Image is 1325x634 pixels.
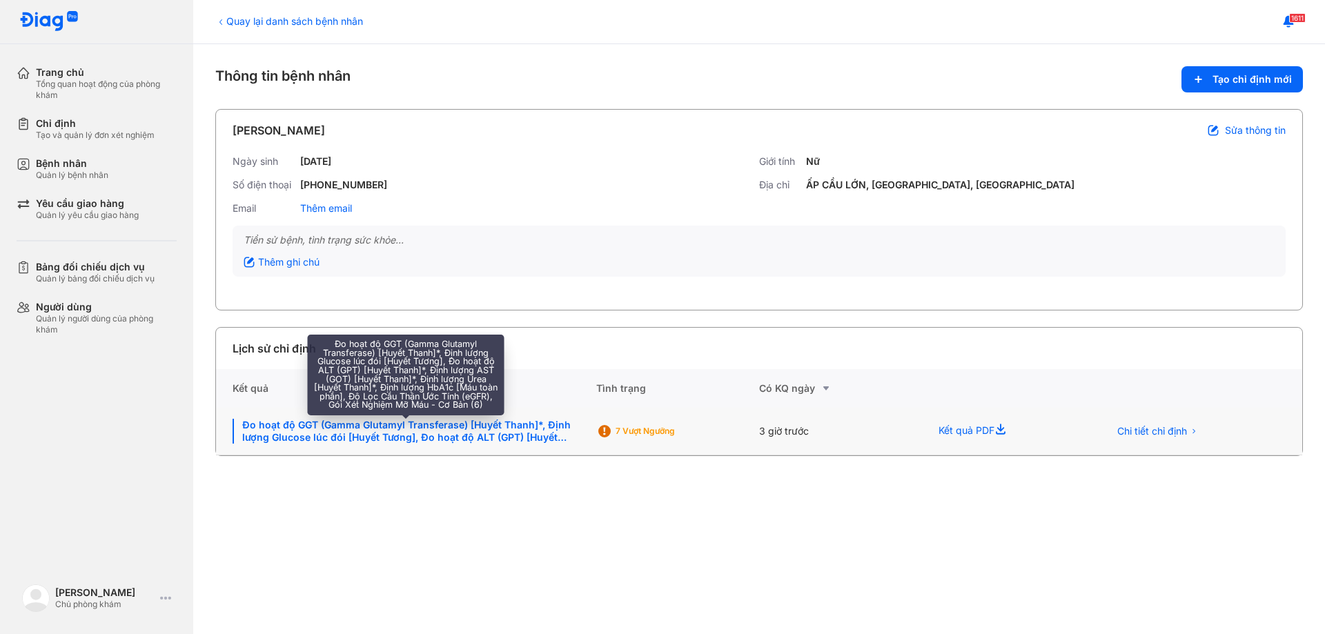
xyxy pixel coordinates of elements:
[233,155,295,168] div: Ngày sinh
[36,210,139,221] div: Quản lý yêu cầu giao hàng
[216,369,596,408] div: Kết quả
[233,419,580,444] div: Đo hoạt độ GGT (Gamma Glutamyl Transferase) [Huyết Thanh]*, Định lượng Glucose lúc đói [Huyết Tươ...
[759,380,922,397] div: Có KQ ngày
[300,202,352,215] div: Thêm email
[55,599,155,610] div: Chủ phòng khám
[215,14,363,28] div: Quay lại danh sách bệnh nhân
[36,273,155,284] div: Quản lý bảng đối chiếu dịch vụ
[36,313,177,335] div: Quản lý người dùng của phòng khám
[806,179,1074,191] div: ẤP CẦU LỚN, [GEOGRAPHIC_DATA], [GEOGRAPHIC_DATA]
[1117,425,1187,437] span: Chi tiết chỉ định
[215,66,1303,92] div: Thông tin bệnh nhân
[19,11,79,32] img: logo
[244,234,1275,246] div: Tiền sử bệnh, tình trạng sức khỏe...
[233,122,325,139] div: [PERSON_NAME]
[1109,421,1206,442] button: Chi tiết chỉ định
[36,157,108,170] div: Bệnh nhân
[1225,124,1286,137] span: Sửa thông tin
[22,584,50,612] img: logo
[36,170,108,181] div: Quản lý bệnh nhân
[759,408,922,455] div: 3 giờ trước
[922,408,1092,455] div: Kết quả PDF
[1213,73,1292,86] span: Tạo chỉ định mới
[36,117,155,130] div: Chỉ định
[36,79,177,101] div: Tổng quan hoạt động của phòng khám
[596,369,759,408] div: Tình trạng
[300,179,387,191] div: [PHONE_NUMBER]
[36,197,139,210] div: Yêu cầu giao hàng
[1289,13,1306,23] span: 1611
[233,340,316,357] div: Lịch sử chỉ định
[36,66,177,79] div: Trang chủ
[36,130,155,141] div: Tạo và quản lý đơn xét nghiệm
[55,586,155,599] div: [PERSON_NAME]
[806,155,820,168] div: Nữ
[616,426,726,437] div: 7 Vượt ngưỡng
[36,301,177,313] div: Người dùng
[759,155,801,168] div: Giới tính
[233,202,295,215] div: Email
[244,256,320,268] div: Thêm ghi chú
[233,179,295,191] div: Số điện thoại
[1181,66,1303,92] button: Tạo chỉ định mới
[36,261,155,273] div: Bảng đối chiếu dịch vụ
[300,155,331,168] div: [DATE]
[759,179,801,191] div: Địa chỉ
